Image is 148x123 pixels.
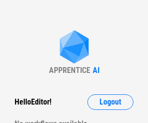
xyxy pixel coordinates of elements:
button: Logout [87,94,133,110]
div: AI [93,66,99,75]
div: APPRENTICE [49,66,90,75]
div: Hello Editor ! [15,94,51,110]
img: Apprentice AI [55,30,94,66]
span: Logout [99,98,121,106]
